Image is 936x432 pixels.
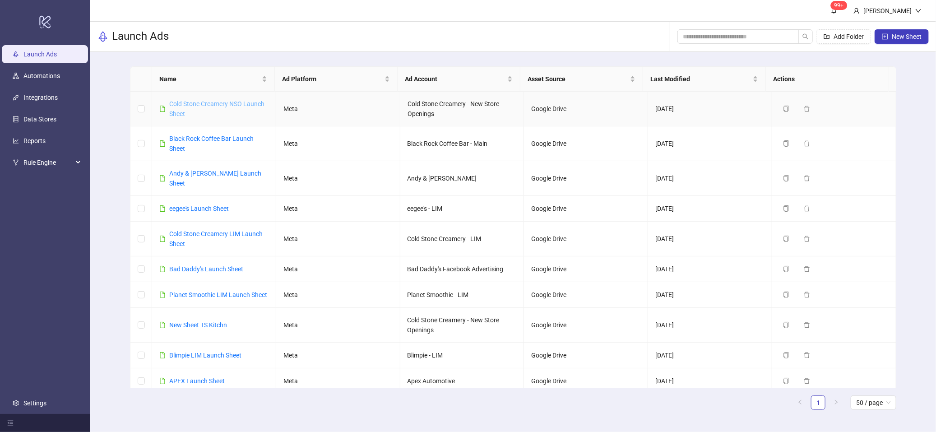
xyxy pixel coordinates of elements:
[648,282,772,308] td: [DATE]
[169,205,229,212] a: eegee's Launch Sheet
[13,159,19,166] span: fork
[829,395,843,410] button: right
[276,368,400,394] td: Meta
[851,395,896,410] div: Page Size
[400,282,524,308] td: Planet Smoothie - LIM
[276,161,400,196] td: Meta
[524,196,648,222] td: Google Drive
[648,92,772,126] td: [DATE]
[783,175,789,181] span: copy
[159,322,166,328] span: file
[766,67,889,92] th: Actions
[804,292,810,298] span: delete
[643,67,766,92] th: Last Modified
[276,308,400,343] td: Meta
[804,175,810,181] span: delete
[159,140,166,147] span: file
[793,395,807,410] button: left
[882,33,888,40] span: plus-square
[23,137,46,144] a: Reports
[169,100,264,117] a: Cold Stone Creamery NSO Launch Sheet
[276,282,400,308] td: Meta
[169,377,225,385] a: APEX Launch Sheet
[23,94,58,101] a: Integrations
[524,161,648,196] td: Google Drive
[804,378,810,384] span: delete
[169,135,254,152] a: Black Rock Coffee Bar Launch Sheet
[524,222,648,256] td: Google Drive
[783,292,789,298] span: copy
[159,74,260,84] span: Name
[856,396,891,409] span: 50 / page
[400,161,524,196] td: Andy & [PERSON_NAME]
[169,170,261,187] a: Andy & [PERSON_NAME] Launch Sheet
[915,8,922,14] span: down
[524,368,648,394] td: Google Drive
[159,175,166,181] span: file
[276,126,400,161] td: Meta
[804,140,810,147] span: delete
[816,29,871,44] button: Add Folder
[834,33,864,40] span: Add Folder
[783,266,789,272] span: copy
[824,33,830,40] span: folder-add
[23,153,73,172] span: Rule Engine
[159,266,166,272] span: file
[7,420,14,426] span: menu-fold
[783,378,789,384] span: copy
[23,72,60,79] a: Automations
[860,6,915,16] div: [PERSON_NAME]
[152,67,275,92] th: Name
[648,308,772,343] td: [DATE]
[811,396,825,409] a: 1
[648,368,772,394] td: [DATE]
[169,265,243,273] a: Bad Daddy's Launch Sheet
[524,343,648,368] td: Google Drive
[802,33,809,40] span: search
[23,399,46,407] a: Settings
[648,161,772,196] td: [DATE]
[811,395,825,410] li: 1
[804,266,810,272] span: delete
[528,74,628,84] span: Asset Source
[169,230,263,247] a: Cold Stone Creamery LIM Launch Sheet
[400,368,524,394] td: Apex Automotive
[159,378,166,384] span: file
[648,196,772,222] td: [DATE]
[400,343,524,368] td: Blimpie - LIM
[276,222,400,256] td: Meta
[834,399,839,405] span: right
[159,205,166,212] span: file
[520,67,643,92] th: Asset Source
[159,106,166,112] span: file
[804,322,810,328] span: delete
[524,92,648,126] td: Google Drive
[276,256,400,282] td: Meta
[400,126,524,161] td: Black Rock Coffee Bar - Main
[97,31,108,42] span: rocket
[648,126,772,161] td: [DATE]
[400,92,524,126] td: Cold Stone Creamery - New Store Openings
[853,8,860,14] span: user
[524,256,648,282] td: Google Drive
[829,395,843,410] li: Next Page
[400,196,524,222] td: eegee's - LIM
[783,106,789,112] span: copy
[276,196,400,222] td: Meta
[797,399,803,405] span: left
[276,343,400,368] td: Meta
[804,352,810,358] span: delete
[159,352,166,358] span: file
[650,74,751,84] span: Last Modified
[112,29,169,44] h3: Launch Ads
[524,308,648,343] td: Google Drive
[275,67,398,92] th: Ad Platform
[400,256,524,282] td: Bad Daddy's Facebook Advertising
[793,395,807,410] li: Previous Page
[398,67,520,92] th: Ad Account
[276,92,400,126] td: Meta
[783,352,789,358] span: copy
[831,7,837,14] span: bell
[783,205,789,212] span: copy
[169,291,267,298] a: Planet Smoothie LIM Launch Sheet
